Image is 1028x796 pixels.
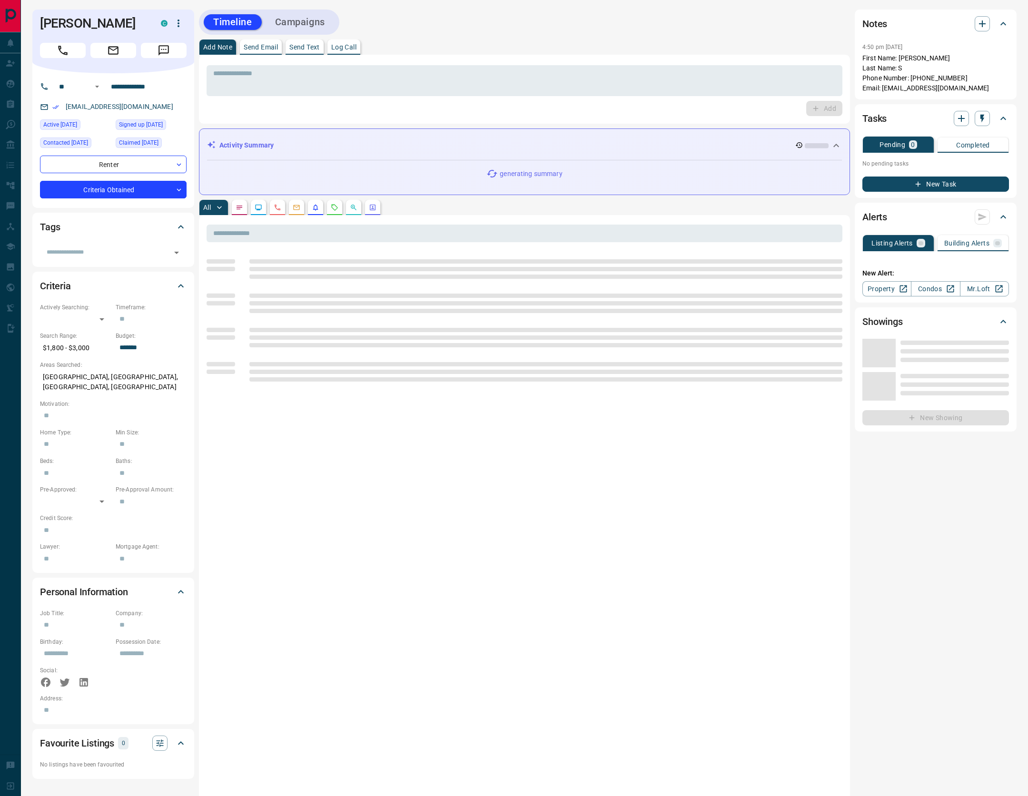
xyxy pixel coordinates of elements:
p: Pending [880,141,905,148]
p: Actively Searching: [40,303,111,312]
div: Mon May 07 2018 [116,119,187,133]
div: Fri Aug 15 2025 [40,119,111,133]
p: New Alert: [862,268,1009,278]
p: Log Call [331,44,356,50]
svg: Listing Alerts [312,204,319,211]
p: Mortgage Agent: [116,542,187,551]
span: Call [40,43,86,58]
p: Budget: [116,332,187,340]
div: Showings [862,310,1009,333]
h2: Tasks [862,111,887,126]
p: Completed [956,142,990,148]
h1: [PERSON_NAME] [40,16,147,31]
a: Mr.Loft [960,281,1009,296]
button: New Task [862,177,1009,192]
p: Possession Date: [116,638,187,646]
div: Favourite Listings0 [40,732,187,755]
div: Notes [862,12,1009,35]
span: Message [141,43,187,58]
p: Add Note [203,44,232,50]
a: Property [862,281,911,296]
p: 0 [121,738,126,748]
span: Active [DATE] [43,120,77,129]
h2: Favourite Listings [40,736,114,751]
div: Renter [40,156,187,173]
p: Send Email [244,44,278,50]
p: Beds: [40,457,111,465]
h2: Personal Information [40,584,128,599]
p: All [203,204,211,211]
span: Claimed [DATE] [119,138,158,147]
p: Send Text [289,44,320,50]
button: Campaigns [266,14,335,30]
div: Personal Information [40,580,187,603]
p: No listings have been favourited [40,760,187,769]
p: Areas Searched: [40,361,187,369]
div: Tags [40,216,187,238]
svg: Email Verified [52,104,59,110]
p: $1,800 - $3,000 [40,340,111,356]
svg: Calls [274,204,281,211]
div: Criteria [40,275,187,297]
p: Min Size: [116,428,187,437]
p: Building Alerts [944,240,989,246]
button: Open [91,81,103,92]
div: Mon Aug 11 2025 [40,138,111,151]
button: Open [170,246,183,259]
h2: Tags [40,219,60,235]
p: Activity Summary [219,140,274,150]
div: Tasks [862,107,1009,130]
p: Motivation: [40,400,187,408]
p: 0 [911,141,915,148]
p: Search Range: [40,332,111,340]
span: Email [90,43,136,58]
h2: Notes [862,16,887,31]
svg: Emails [293,204,300,211]
svg: Lead Browsing Activity [255,204,262,211]
a: [EMAIL_ADDRESS][DOMAIN_NAME] [66,103,173,110]
p: Timeframe: [116,303,187,312]
p: Job Title: [40,609,111,618]
h2: Alerts [862,209,887,225]
svg: Agent Actions [369,204,376,211]
p: generating summary [500,169,562,179]
p: Credit Score: [40,514,187,522]
p: 4:50 pm [DATE] [862,44,903,50]
p: Pre-Approval Amount: [116,485,187,494]
p: Address: [40,694,187,703]
div: Criteria Obtained [40,181,187,198]
div: condos.ca [161,20,168,27]
h2: Criteria [40,278,71,294]
div: Alerts [862,206,1009,228]
p: Baths: [116,457,187,465]
p: Social: [40,666,111,675]
svg: Requests [331,204,338,211]
p: Company: [116,609,187,618]
p: Lawyer: [40,542,111,551]
p: Home Type: [40,428,111,437]
svg: Notes [236,204,243,211]
p: No pending tasks [862,157,1009,171]
span: Contacted [DATE] [43,138,88,147]
p: Pre-Approved: [40,485,111,494]
svg: Opportunities [350,204,357,211]
p: Birthday: [40,638,111,646]
p: First Name: [PERSON_NAME] Last Name: S Phone Number: [PHONE_NUMBER] Email: [EMAIL_ADDRESS][DOMAIN... [862,53,1009,93]
a: Condos [911,281,960,296]
div: Tue Dec 04 2018 [116,138,187,151]
div: Activity Summary [207,137,842,154]
h2: Showings [862,314,903,329]
span: Signed up [DATE] [119,120,163,129]
p: Listing Alerts [871,240,913,246]
button: Timeline [204,14,262,30]
p: [GEOGRAPHIC_DATA], [GEOGRAPHIC_DATA], [GEOGRAPHIC_DATA], [GEOGRAPHIC_DATA] [40,369,187,395]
